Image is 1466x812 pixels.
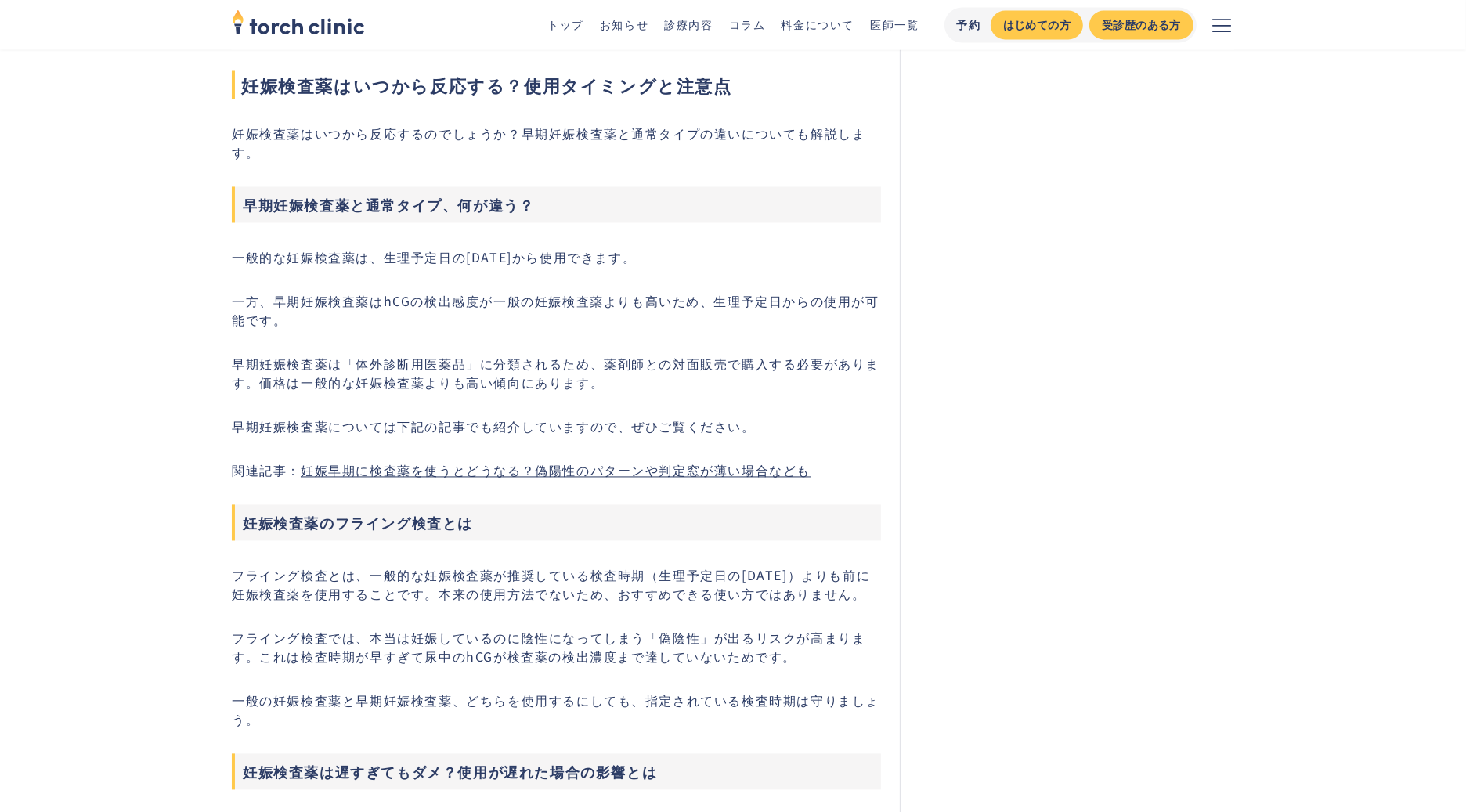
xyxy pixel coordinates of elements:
[991,11,1083,40] a: はじめての方
[232,71,881,99] span: 妊娠検査薬はいつから反応する？使用タイミングと注意点
[232,505,881,541] h3: 妊娠検査薬のフライング検査とは
[232,125,881,162] p: 妊娠検査薬はいつから反応するのでしょうか？早期妊娠検査薬と通常タイプの違いについても解説します。
[729,17,766,33] a: コラム
[232,629,881,666] p: フライング検査では、本当は妊娠しているのに陰性になってしまう「偽陰性」が出るリスクが高まります。これは検査時期が早すぎて尿中のhCGが検査薬の検出濃度まで達していないためです。
[232,5,365,39] img: torch clinic
[782,17,855,33] a: 料金について
[232,754,881,790] h3: 妊娠検査薬は遅すぎてもダメ？使用が遅れた場合の影響とは
[1003,17,1071,34] div: はじめての方
[232,355,881,392] p: 早期妊娠検査薬は「体外診断用医薬品」に分類されるため、薬剤師との対面販売で購入する必要があります。価格は一般的な妊娠検査薬よりも高い傾向にあります。
[232,691,881,729] p: 一般の妊娠検査薬と早期妊娠検査薬、どちらを使用するにしても、指定されている検査時期は守りましょう。
[664,17,713,33] a: 診療内容
[232,11,365,39] a: home
[547,17,584,33] a: トップ
[232,461,881,480] p: 関連記事：
[232,417,881,436] p: 早期妊娠検査薬については下記の記事でも紹介していますので、ぜひご覧ください。
[301,461,811,480] a: 妊娠早期に検査薬を使うとどうなる？偽陽性のパターンや判定窓が薄い場合なども
[1089,11,1193,40] a: 受診歴のある方
[232,248,881,267] p: 一般的な妊娠検査薬は、生理予定日の[DATE]から使用できます。
[870,17,919,33] a: 医師一覧
[232,292,881,330] p: 一方、早期妊娠検査薬はhCGの検出感度が一般の妊娠検査薬よりも高いため、生理予定日からの使用が可能です。
[1102,17,1181,34] div: 受診歴のある方
[600,17,648,33] a: お知らせ
[232,187,881,223] h3: 早期妊娠検査薬と通常タイプ、何が違う？
[232,566,881,604] p: フライング検査とは、一般的な妊娠検査薬が推奨している検査時期（生理予定日の[DATE]）よりも前に妊娠検査薬を使用することです。本来の使用方法でないため、おすすめできる使い方ではありません。
[957,17,981,34] div: 予約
